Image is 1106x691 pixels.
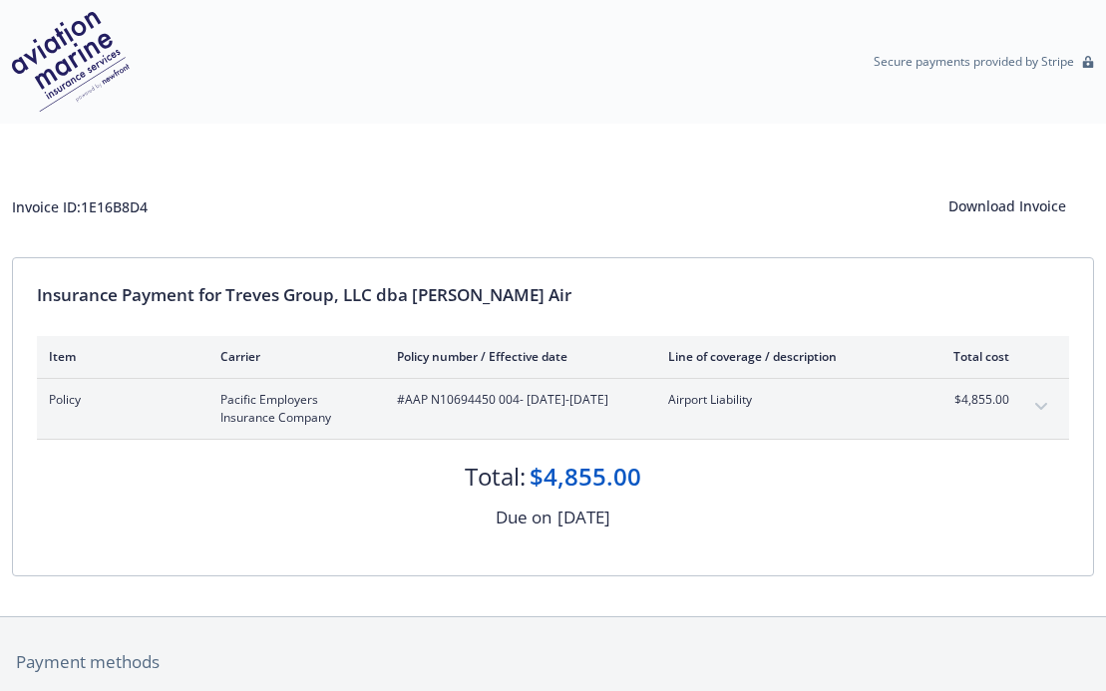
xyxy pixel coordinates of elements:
div: Line of coverage / description [668,348,903,365]
span: Airport Liability [668,391,903,409]
div: PolicyPacific Employers Insurance Company#AAP N10694450 004- [DATE]-[DATE]Airport Liability$4,855... [37,379,1069,439]
span: #AAP N10694450 004 - [DATE]-[DATE] [397,391,636,409]
div: Payment methods [16,649,1090,675]
div: Total: [465,460,526,494]
button: expand content [1025,391,1057,423]
div: Due on [496,505,552,530]
div: Policy number / Effective date [397,348,636,365]
span: Policy [49,391,188,409]
div: Insurance Payment for Treves Group, LLC dba [PERSON_NAME] Air [37,282,1069,308]
div: Total cost [934,348,1009,365]
p: Secure payments provided by Stripe [874,53,1074,70]
span: Pacific Employers Insurance Company [220,391,365,427]
button: Download Invoice [920,187,1094,225]
div: Carrier [220,348,365,365]
span: $4,855.00 [934,391,1009,409]
div: $4,855.00 [530,460,641,494]
div: Invoice ID: 1E16B8D4 [12,196,148,217]
div: Item [49,348,188,365]
div: [DATE] [557,505,610,530]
